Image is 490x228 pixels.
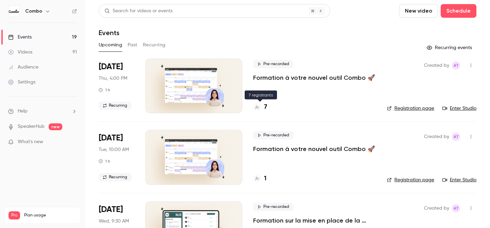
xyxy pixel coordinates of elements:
span: new [49,123,62,130]
a: Formation à votre nouvel outil Combo 🚀 [253,74,375,82]
button: Recurring [143,40,166,50]
span: Recurring [99,173,131,181]
button: Recurring events [424,42,476,53]
h1: Events [99,29,119,37]
img: Combo [9,6,19,17]
button: Past [128,40,137,50]
div: Settings [8,79,35,86]
div: Events [8,34,32,41]
a: SpeakerHub [18,123,45,130]
span: Amandine Test [452,61,460,70]
span: Pre-recorded [253,131,293,139]
button: New video [399,4,438,18]
span: [DATE] [99,204,123,215]
span: [DATE] [99,133,123,143]
span: What's new [18,138,43,146]
a: 7 [253,103,267,112]
span: AT [454,133,459,141]
div: Search for videos or events [104,7,173,15]
a: Formation sur la mise en place de la Pointeuse Combo 🚦 [253,216,376,225]
span: Created by [424,133,449,141]
span: Thu, 4:00 PM [99,75,127,82]
a: Enter Studio [442,177,476,183]
span: Pre-recorded [253,60,293,68]
div: Oct 14 Tue, 10:00 AM (Europe/Paris) [99,130,134,184]
span: Created by [424,61,449,70]
a: Enter Studio [442,105,476,112]
div: 1 h [99,158,110,164]
div: Videos [8,49,32,56]
h4: 7 [264,103,267,112]
a: 1 [253,174,266,183]
span: AT [454,61,459,70]
span: Wed, 9:30 AM [99,218,129,225]
span: Pro [9,211,20,219]
h6: Combo [25,8,42,15]
li: help-dropdown-opener [8,108,77,115]
span: Help [18,108,28,115]
button: Schedule [441,4,476,18]
span: Amandine Test [452,133,460,141]
a: Formation à votre nouvel outil Combo 🚀 [253,145,375,153]
iframe: Noticeable Trigger [69,139,77,145]
div: Oct 9 Thu, 4:00 PM (Europe/Paris) [99,59,134,113]
span: Pre-recorded [253,203,293,211]
div: Audience [8,64,38,71]
button: Upcoming [99,40,122,50]
span: Tue, 10:00 AM [99,146,129,153]
span: Amandine Test [452,204,460,212]
span: Recurring [99,102,131,110]
span: [DATE] [99,61,123,72]
a: Registration page [387,105,434,112]
span: AT [454,204,459,212]
span: Plan usage [24,213,77,218]
span: Created by [424,204,449,212]
div: 1 h [99,87,110,93]
a: Registration page [387,177,434,183]
h4: 1 [264,174,266,183]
